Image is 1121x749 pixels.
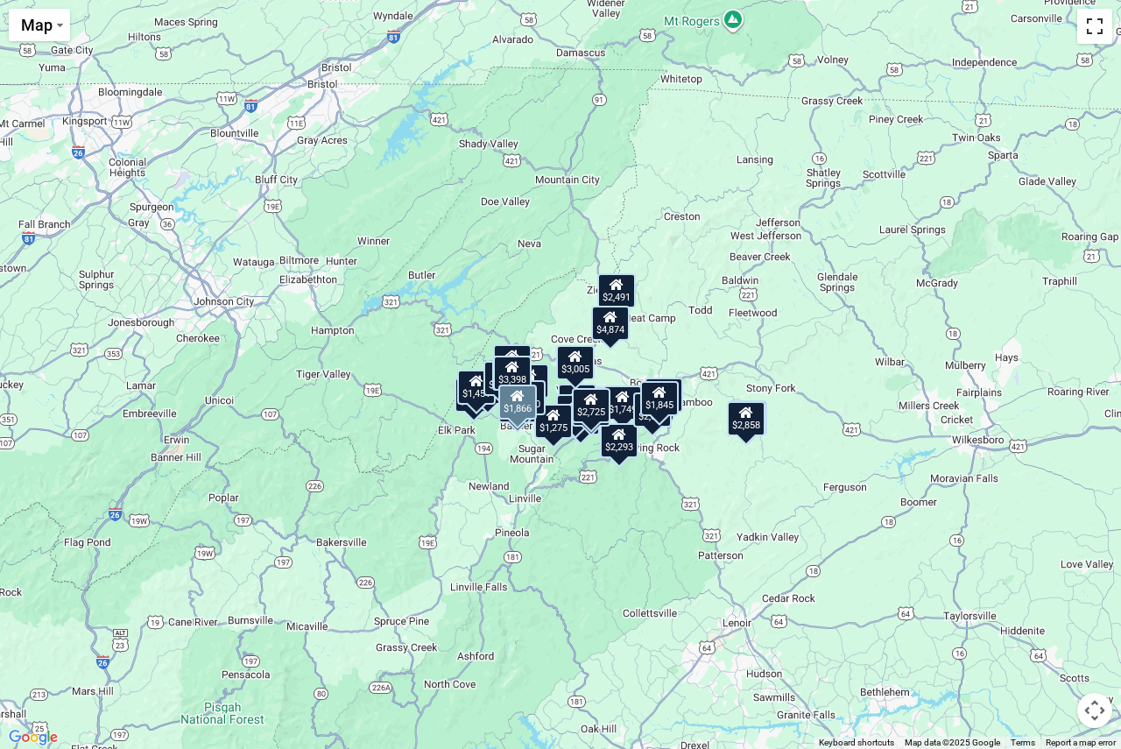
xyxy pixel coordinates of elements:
[727,400,765,435] div: $2,858
[729,400,767,435] div: $3,704
[645,378,683,413] div: $2,252
[905,738,1000,747] span: Map data ©2025 Google
[1046,738,1116,747] a: Report a map error
[640,381,679,416] div: $1,845
[1077,693,1112,728] button: Map camera controls
[819,737,894,749] button: Keyboard shortcuts
[633,392,672,427] div: $2,041
[1011,738,1035,747] a: Terms (opens in new tab)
